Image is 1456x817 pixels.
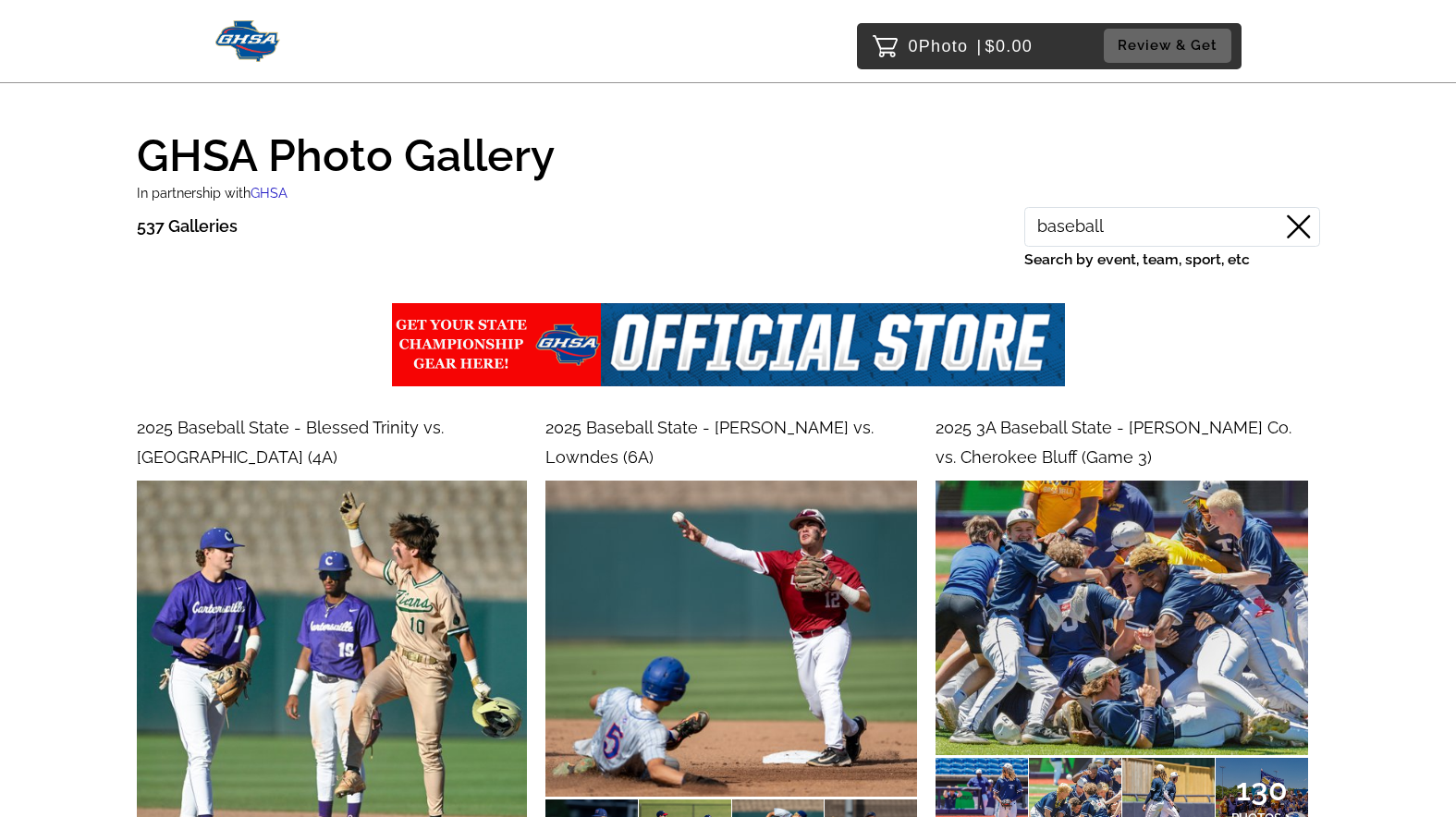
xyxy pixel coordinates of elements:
span: Photo [919,31,969,61]
img: 191477 [545,481,917,797]
span: 2025 Baseball State - Blessed Trinity vs. [GEOGRAPHIC_DATA] (4A) [137,418,444,467]
span: 130 [1231,784,1292,795]
button: Review & Get [1104,29,1231,63]
a: Review & Get [1104,29,1237,63]
span: 2025 Baseball State - [PERSON_NAME] vs. Lowndes (6A) [545,418,874,467]
span: 2025 3A Baseball State - [PERSON_NAME] Co. vs. Cherokee Bluff (Game 3) [936,418,1291,467]
span: GHSA [251,185,288,201]
img: Snapphound Logo [215,20,281,62]
img: 189525 [936,481,1307,755]
p: 0 $0.00 [909,31,1034,61]
p: 537 Galleries [137,212,238,241]
small: In partnership with [137,185,288,201]
img: ghsa%2Fevents%2Fgallery%2Fundefined%2F5fb9f561-abbd-4c28-b40d-30de1d9e5cda [392,303,1065,386]
label: Search by event, team, sport, etc [1024,247,1320,273]
h1: GHSA Photo Gallery [137,116,1320,177]
span: | [977,37,983,55]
